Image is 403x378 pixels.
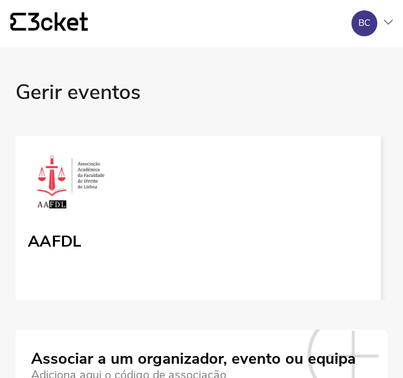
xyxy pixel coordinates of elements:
[10,13,26,31] g: {' '}
[10,25,88,34] a: {' '}
[16,81,387,136] div: Gerir eventos
[28,227,82,250] div: AAFDL
[358,18,370,28] div: BC
[31,350,356,368] div: Associar a um organizador, evento ou equipa
[28,155,114,214] img: AAFDL
[12,133,380,301] a: AAFDL AAFDL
